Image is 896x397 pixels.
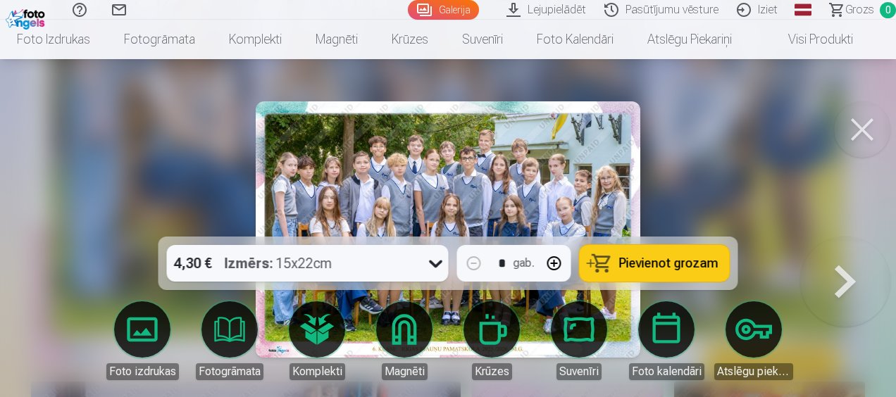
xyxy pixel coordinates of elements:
[445,20,520,59] a: Suvenīri
[225,245,332,282] div: 15x22cm
[520,20,630,59] a: Foto kalendāri
[619,257,718,270] span: Pievienot grozam
[190,301,269,380] a: Fotogrāmata
[452,301,531,380] a: Krūzes
[365,301,444,380] a: Magnēti
[714,363,793,380] div: Atslēgu piekariņi
[106,363,179,380] div: Foto izdrukas
[714,301,793,380] a: Atslēgu piekariņi
[103,301,182,380] a: Foto izdrukas
[6,6,49,30] img: /fa1
[556,363,602,380] div: Suvenīri
[299,20,375,59] a: Magnēti
[880,2,896,18] span: 0
[749,20,870,59] a: Visi produkti
[540,301,618,380] a: Suvenīri
[212,20,299,59] a: Komplekti
[382,363,428,380] div: Magnēti
[196,363,263,380] div: Fotogrāmata
[630,20,749,59] a: Atslēgu piekariņi
[580,245,730,282] button: Pievienot grozam
[627,301,706,380] a: Foto kalendāri
[225,253,273,273] strong: Izmērs :
[629,363,704,380] div: Foto kalendāri
[514,255,535,272] div: gab.
[107,20,212,59] a: Fotogrāmata
[290,363,345,380] div: Komplekti
[375,20,445,59] a: Krūzes
[167,245,219,282] div: 4,30 €
[278,301,356,380] a: Komplekti
[845,1,874,18] span: Grozs
[472,363,512,380] div: Krūzes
